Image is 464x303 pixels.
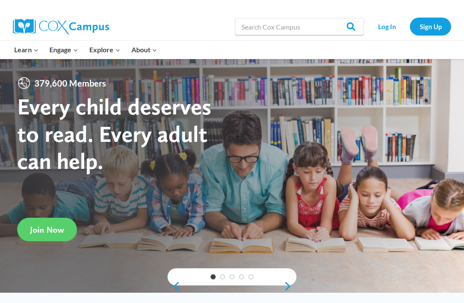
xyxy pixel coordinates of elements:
span: About [131,44,157,55]
a: 3 [229,274,235,279]
nav: Primary Navigation [9,41,162,59]
a: 2 [220,274,225,279]
a: next [284,281,296,291]
a: previous [168,281,180,291]
span: 379,600 Members [31,76,110,90]
a: Log In [368,18,406,35]
span: Join Now [30,225,64,235]
span: Engage [49,44,78,55]
input: Search Cox Campus [235,18,364,35]
strong: Every child deserves to read. Every adult can help. [17,93,211,174]
a: 5 [248,274,253,279]
a: 1 [211,274,216,279]
img: Cox Campus [13,19,109,34]
a: 4 [239,274,244,279]
div: content slider buttons [168,278,296,295]
span: Explore [89,44,120,55]
nav: Secondary Navigation [368,18,451,35]
a: Sign Up [410,18,451,35]
span: Learn [14,44,39,55]
a: Join Now [17,218,77,241]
